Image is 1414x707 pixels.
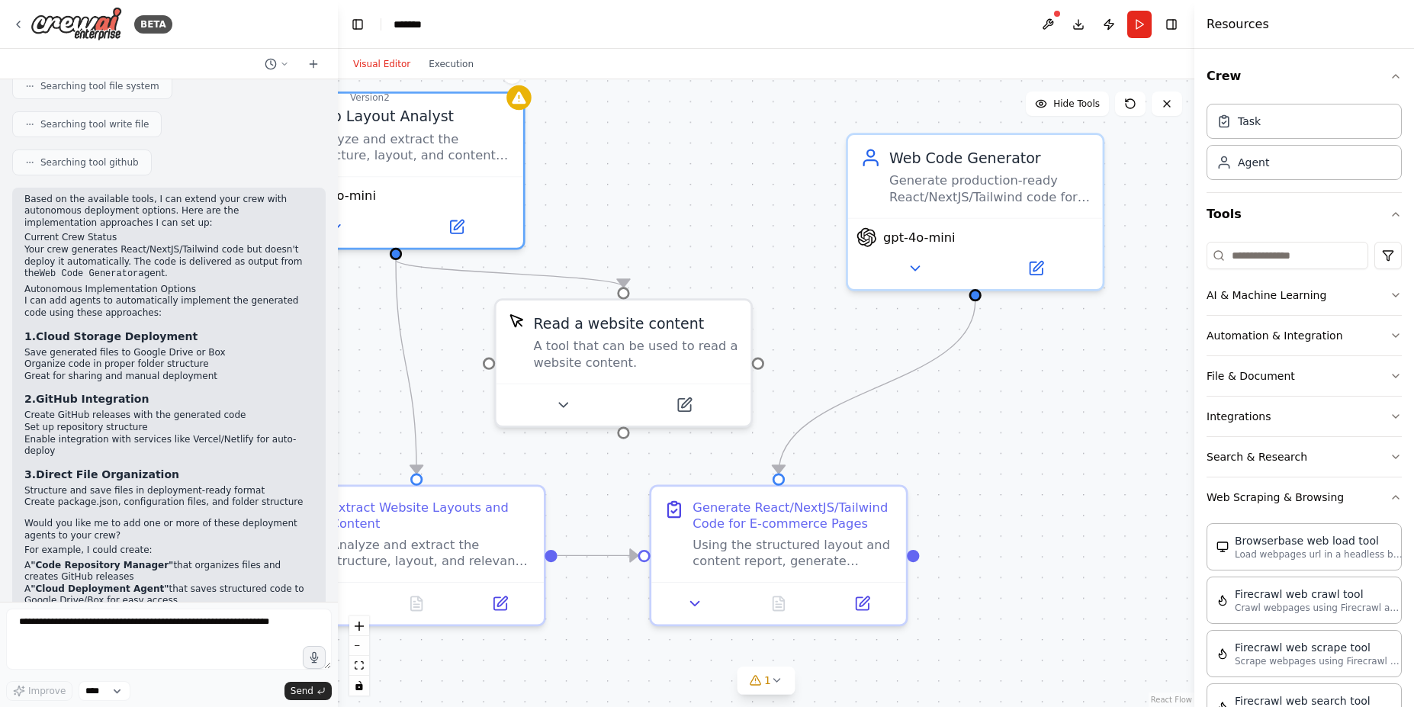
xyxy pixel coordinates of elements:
[24,560,313,583] li: A that organizes files and creates GitHub releases
[259,55,295,73] button: Switch to previous chat
[350,92,390,104] div: Version 2
[533,313,704,333] div: Read a website content
[625,393,742,418] button: Open in side panel
[284,682,332,700] button: Send
[24,329,313,344] h3: 1.
[24,485,313,497] li: Structure and save files in deployment-ready format
[889,172,1090,205] div: Generate production-ready React/NextJS/Tailwind code for e-commerce pages (home, category/product...
[31,7,122,41] img: Logo
[1026,92,1109,116] button: Hide Tools
[349,676,369,696] button: toggle interactivity
[1238,114,1261,129] div: Task
[533,338,738,371] div: A tool that can be used to read a website content.
[266,92,525,250] div: Web Layout AnalystAnalyze and extract the structure, layout, and content of the provided website ...
[344,55,419,73] button: Visual Editor
[1235,602,1403,614] p: Crawl webpages using Firecrawl and return the contents
[24,497,313,509] li: Create package.json, configuration files, and folder structure
[31,583,169,594] strong: "Cloud Deployment Agent"
[24,371,313,383] li: Great for sharing and manual deployment
[1235,640,1403,655] div: Firecrawl web scrape tool
[36,330,198,342] strong: Cloud Storage Deployment
[503,65,522,85] button: Delete node
[846,133,1104,291] div: Web Code GeneratorGenerate production-ready React/NextJS/Tailwind code for e-commerce pages (home...
[349,616,369,636] button: zoom in
[1207,437,1402,477] button: Search & Research
[764,673,771,688] span: 1
[288,484,546,626] div: Extract Website Layouts and ContentAnalyze and extract the structure, layout, and relevant conten...
[40,268,139,279] code: Web Code Generator
[347,14,368,35] button: Hide left sidebar
[1207,275,1402,315] button: AI & Machine Learning
[6,681,72,701] button: Improve
[1207,397,1402,436] button: Integrations
[1151,696,1192,704] a: React Flow attribution
[24,295,313,319] p: I can add agents to automatically implement the generated code using these approaches:
[693,536,893,569] div: Using the structured layout and content report, generate production-ready React/NextJS/Tailwind c...
[24,284,313,296] h2: Autonomous Implementation Options
[1207,55,1402,98] button: Crew
[419,55,483,73] button: Execution
[28,685,66,697] span: Improve
[24,244,313,281] p: Your crew generates React/NextJS/Tailwind code but doesn't deploy it automatically. The code is d...
[24,434,313,458] li: Enable integration with services like Vercel/Netlify for auto-deploy
[24,391,313,407] h3: 2.
[385,260,634,287] g: Edge from ac1571a3-795f-4aaa-af37-5c44bb8d2ddd to 719d004c-55d7-45a4-80d0-13582bf29955
[36,468,179,480] strong: Direct File Organization
[1235,548,1403,561] p: Load webpages url in a headless browser using Browserbase and return the contents
[1207,98,1402,192] div: Crew
[1207,316,1402,355] button: Automation & Integration
[31,560,173,570] strong: "Code Repository Manager"
[494,298,753,428] div: ScrapeElementFromWebsiteToolRead a website contentA tool that can be used to read a website content.
[1207,477,1402,517] button: Web Scraping & Browsing
[464,591,535,616] button: Open in side panel
[24,467,313,482] h3: 3.
[24,545,313,557] p: For example, I could create:
[1216,594,1229,606] img: FirecrawlCrawlWebsiteTool
[1207,356,1402,396] button: File & Document
[24,347,313,359] li: Save generated files to Google Drive or Box
[24,422,313,434] li: Set up repository structure
[310,130,510,163] div: Analyze and extract the structure, layout, and content of the provided website ({source_url}) for...
[301,55,326,73] button: Start a new chat
[398,214,515,239] button: Open in side panel
[134,15,172,34] div: BETA
[827,591,898,616] button: Open in side panel
[349,616,369,696] div: React Flow controls
[1235,533,1403,548] div: Browserbase web load tool
[1216,541,1229,553] img: BrowserbaseLoadTool
[385,260,426,473] g: Edge from ac1571a3-795f-4aaa-af37-5c44bb8d2ddd to 79bc1d94-d14b-4300-8bcb-2ef2d4f8a38b
[40,80,159,92] span: Searching tool file system
[649,484,908,626] div: Generate React/NextJS/Tailwind Code for E-commerce PagesUsing the structured layout and content r...
[373,591,461,616] button: No output available
[331,499,532,532] div: Extract Website Layouts and Content
[1207,15,1269,34] h4: Resources
[24,410,313,422] li: Create GitHub releases with the generated code
[24,232,313,244] h2: Current Crew Status
[768,301,985,473] g: Edge from fe6d56eb-87d4-45d4-8f0e-75fac7debed7 to 00ce9bb1-1ede-4b42-9a53-db129ede5f1a
[1235,655,1403,667] p: Scrape webpages using Firecrawl and return the contents
[1207,193,1402,236] button: Tools
[303,646,326,669] button: Click to speak your automation idea
[24,194,313,230] p: Based on the available tools, I can extend your crew with autonomous deployment options. Here are...
[735,591,823,616] button: No output available
[310,106,510,127] div: Web Layout Analyst
[509,313,525,329] img: ScrapeElementFromWebsiteTool
[693,499,893,532] div: Generate React/NextJS/Tailwind Code for E-commerce Pages
[977,256,1094,281] button: Open in side panel
[40,156,139,169] span: Searching tool github
[291,685,313,697] span: Send
[36,393,149,405] strong: GitHub Integration
[349,656,369,676] button: fit view
[1216,648,1229,660] img: FirecrawlScrapeWebsiteTool
[24,583,313,607] li: A that saves structured code to Google Drive/Box for easy access
[889,147,1090,168] div: Web Code Generator
[737,667,795,695] button: 1
[1238,155,1269,170] div: Agent
[394,17,431,32] nav: breadcrumb
[1161,14,1182,35] button: Hide right sidebar
[558,545,638,566] g: Edge from 79bc1d94-d14b-4300-8bcb-2ef2d4f8a38b to 00ce9bb1-1ede-4b42-9a53-db129ede5f1a
[1053,98,1100,110] span: Hide Tools
[349,636,369,656] button: zoom out
[331,536,532,569] div: Analyze and extract the structure, layout, and relevant content of the following page types from ...
[40,118,149,130] span: Searching tool write file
